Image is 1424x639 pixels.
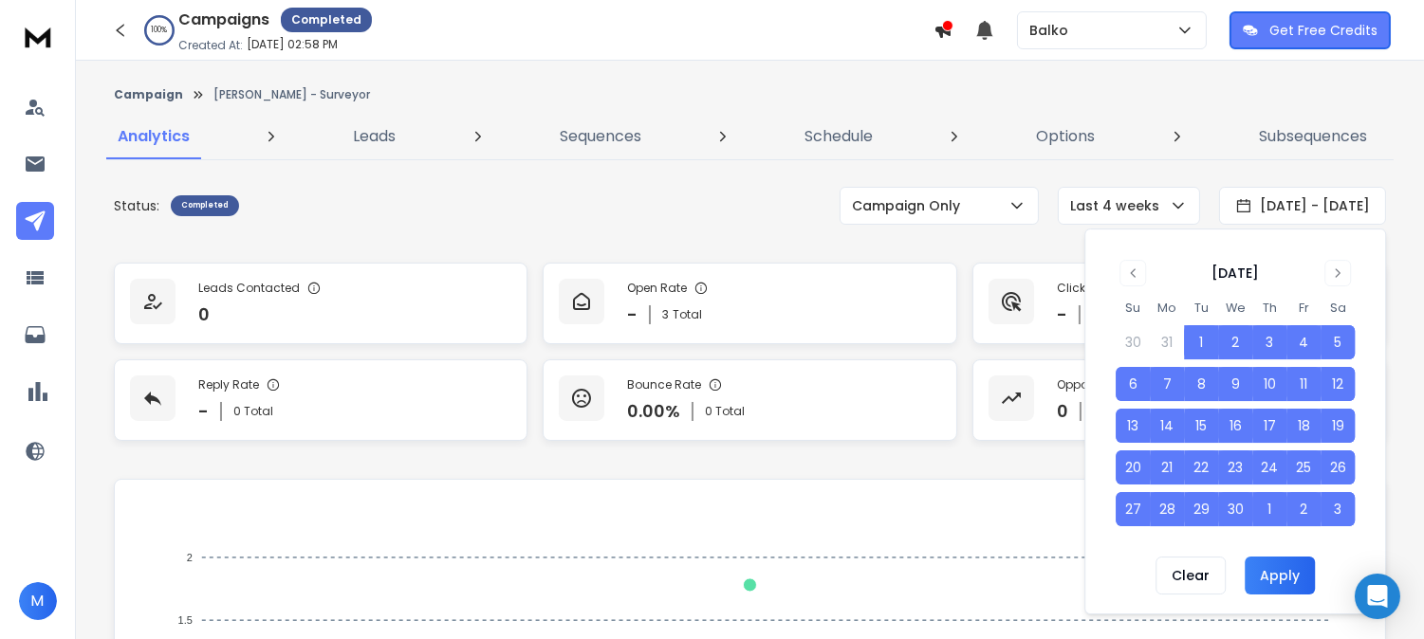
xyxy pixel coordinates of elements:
[1116,325,1150,359] button: 30
[1252,367,1286,401] button: 10
[627,301,638,328] p: -
[1116,298,1150,318] th: Sunday
[1150,367,1184,401] button: 7
[662,307,669,322] span: 3
[19,19,57,54] img: logo
[106,114,201,159] a: Analytics
[1184,367,1218,401] button: 8
[1219,187,1386,225] button: [DATE] - [DATE]
[1070,196,1167,215] p: Last 4 weeks
[198,281,300,296] p: Leads Contacted
[1218,298,1252,318] th: Wednesday
[178,38,243,53] p: Created At:
[1321,409,1355,443] button: 19
[1150,450,1184,484] button: 21
[114,263,527,344] a: Leads Contacted0
[247,37,338,52] p: [DATE] 02:58 PM
[19,582,57,620] button: M
[1286,367,1321,401] button: 11
[560,125,641,148] p: Sequences
[1286,450,1321,484] button: 25
[1057,301,1067,328] p: -
[198,398,209,425] p: -
[1150,492,1184,526] button: 28
[233,404,273,419] p: 0 Total
[1211,264,1259,283] div: [DATE]
[543,263,956,344] a: Open Rate-3Total
[1248,114,1378,159] a: Subsequences
[852,196,968,215] p: Campaign Only
[1184,325,1218,359] button: 1
[1252,409,1286,443] button: 17
[627,281,687,296] p: Open Rate
[1116,367,1150,401] button: 6
[353,125,396,148] p: Leads
[1150,298,1184,318] th: Monday
[1269,21,1378,40] p: Get Free Credits
[1057,377,1134,393] p: Opportunities
[1324,260,1351,286] button: Go to next month
[342,114,407,159] a: Leads
[171,195,239,216] div: Completed
[793,114,884,159] a: Schedule
[804,125,873,148] p: Schedule
[673,307,702,322] span: Total
[1116,492,1150,526] button: 27
[1150,325,1184,359] button: 31
[1230,11,1391,49] button: Get Free Credits
[1245,557,1315,594] button: Apply
[152,25,168,36] p: 100 %
[1218,492,1252,526] button: 30
[281,8,372,32] div: Completed
[972,263,1386,344] a: Click Rate-0 Total
[1116,409,1150,443] button: 13
[114,359,527,441] a: Reply Rate-0 Total
[1355,574,1400,619] div: Open Intercom Messenger
[1184,298,1218,318] th: Tuesday
[1252,325,1286,359] button: 3
[1286,409,1321,443] button: 18
[1218,325,1252,359] button: 2
[1259,125,1367,148] p: Subsequences
[1218,450,1252,484] button: 23
[1286,298,1321,318] th: Friday
[1184,492,1218,526] button: 29
[1218,367,1252,401] button: 9
[1321,325,1355,359] button: 5
[543,359,956,441] a: Bounce Rate0.00%0 Total
[1252,450,1286,484] button: 24
[114,196,159,215] p: Status:
[1252,492,1286,526] button: 1
[198,301,210,328] p: 0
[627,398,680,425] p: 0.00 %
[1150,409,1184,443] button: 14
[1037,125,1096,148] p: Options
[198,377,259,393] p: Reply Rate
[1321,367,1355,401] button: 12
[1029,21,1076,40] p: Balko
[705,404,745,419] p: 0 Total
[1218,409,1252,443] button: 16
[548,114,653,159] a: Sequences
[972,359,1386,441] a: Opportunities0$0
[1286,325,1321,359] button: 4
[1321,298,1355,318] th: Saturday
[1057,398,1068,425] p: 0
[1119,260,1146,286] button: Go to previous month
[1286,492,1321,526] button: 2
[1156,557,1226,594] button: Clear
[1116,450,1150,484] button: 20
[1057,281,1115,296] p: Click Rate
[118,125,190,148] p: Analytics
[1184,450,1218,484] button: 22
[186,552,192,563] tspan: 2
[213,87,370,102] p: [PERSON_NAME] - Surveyor
[114,87,183,102] button: Campaign
[178,9,269,31] h1: Campaigns
[1026,114,1107,159] a: Options
[1321,450,1355,484] button: 26
[627,377,701,393] p: Bounce Rate
[1184,409,1218,443] button: 15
